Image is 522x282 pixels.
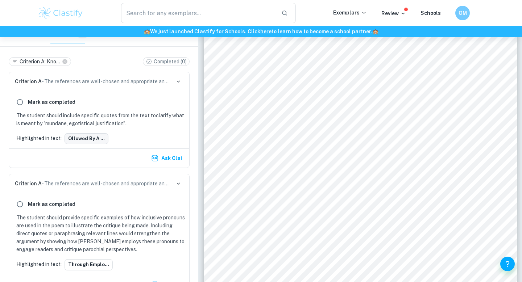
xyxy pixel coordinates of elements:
[15,181,42,186] span: Criterion A
[16,134,62,142] p: Highlighted in text:
[150,152,185,165] button: Ask Clai
[28,200,75,208] h6: Mark as completed
[241,210,478,216] span: significantly. Thus, Szymborska elicits an ironic tone as this laughter mocks human ignorance,
[241,71,455,77] span: assume—another aspect of parochialism. In ‘Conversation with a Stone’, the stone’s
[154,58,187,66] p: Completed ( 0 )
[260,29,272,34] a: here
[241,179,457,185] span: to laugh”, “burst[s] with laughter” (105). This paradox invites readers to question the
[241,271,471,277] span: highlights the immensely illogical assumptions that humans make, encouraging readers to
[1,28,521,35] h6: We just launched Clastify for Schools. Click to learn how to become a school partner.
[65,133,108,144] button: ollowed by a ...
[241,163,489,169] span: through [PERSON_NAME] employment of paradox where the stone, despite not “know[ing] how
[455,6,470,20] button: OM
[500,257,515,271] button: Help and Feedback
[15,79,42,84] span: Criterion A
[15,77,170,85] p: - The references are well-chosen and appropriate and support the arguments or ideas presented
[372,29,378,34] span: 🏫
[28,98,75,106] h6: Mark as completed
[9,57,71,66] div: Criterion A: Kno...
[151,155,158,162] img: clai.svg
[333,9,367,17] p: Exemplars
[241,194,456,200] span: irrationality of the premise that would cause an object that cannot laugh to laugh so
[241,87,467,93] span: obstinate nature, evident through the assertive tone of its dialogue, “You can grind us to
[143,57,190,66] div: Completed (0)
[420,10,441,16] a: Schools
[65,259,113,270] button: through emplo...
[16,214,185,253] p: The student should provide specific examples of how inclusive pronouns are used in the poem to il...
[241,117,476,123] span: stone. This reversal of expectations serves as situational irony, inviting readers to reconsider
[241,225,468,231] span: rather than signalling joy. As the stone is untroubled by contradiction and inverted reality
[459,9,467,17] h6: OM
[38,6,84,20] img: Clastify logo
[241,102,468,108] span: sand, / we still won’t let you in” (103), reverses the expected human supremacy over the
[20,58,60,66] p: Criterion A: Kno ...
[121,3,275,23] input: Search for any exemplars...
[15,180,170,188] p: - The references are well-chosen and appropriate and support the arguments or ideas presented
[241,132,475,139] span: their own assumptions regarding human supremacy over ‘the other’. The sheer irrationality
[16,111,185,127] p: The student should include specific quotes from the text toclarify what is meant by "mundane, ego...
[241,41,490,47] span: While [PERSON_NAME] critiques humanity’s unyielding desire for omniscience, she also employs
[241,240,485,247] span: but troubled by the human’s ignorance, [PERSON_NAME] suggests that such ignorance is more
[16,260,62,268] p: Highlighted in text:
[241,148,458,154] span: of the human’s assumptions, for instance, that the stone contains a door, is conveyed
[144,29,150,34] span: 🏫
[241,56,463,62] span: an ironic tone through paradox and situational irony, critiquing the human tendency to
[381,9,406,17] p: Review
[241,256,482,262] span: fallacious than paradox itself—pure illogic. Through this paradox, [PERSON_NAME] effectively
